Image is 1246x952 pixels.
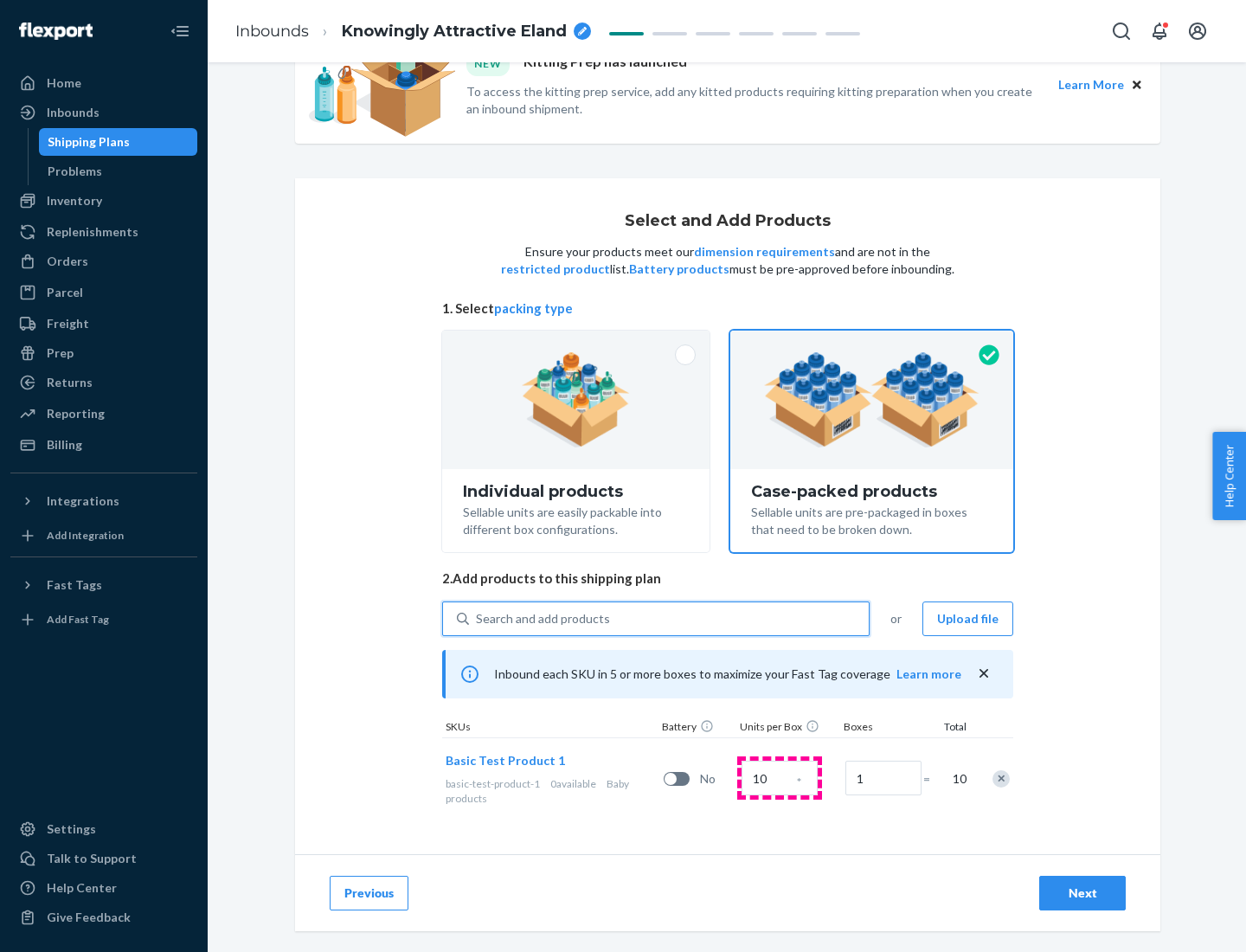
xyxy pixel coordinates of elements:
[751,500,992,538] div: Sellable units are pre-packaged in boxes that need to be broken down.
[47,374,93,391] div: Returns
[163,14,197,48] button: Close Navigation
[10,606,197,634] a: Add Fast Tag
[1039,876,1126,910] button: Next
[463,483,689,500] div: Individual products
[523,52,687,75] p: Kitting Prep has launched
[501,261,610,278] button: restricted product
[10,310,197,338] a: Freight
[47,74,81,92] div: Home
[47,492,119,510] div: Integrations
[10,279,197,306] a: Parcel
[342,21,567,43] span: Knowingly Attractive Eland
[446,752,565,769] button: Basic Test Product 1
[764,352,979,447] img: case-pack.59cecea509d18c883b923b81aeac6d0b.png
[494,299,573,318] button: packing type
[446,777,540,790] span: basic-test-product-1
[700,770,735,788] span: No
[694,243,835,261] button: dimension requirements
[466,52,510,75] div: NEW
[10,522,197,550] a: Add Integration
[442,719,658,737] div: SKUs
[47,284,83,301] div: Parcel
[47,909,131,926] div: Give Feedback
[1180,14,1215,48] button: Open account menu
[923,770,941,788] span: =
[10,99,197,126] a: Inbounds
[10,815,197,843] a: Settings
[222,6,605,57] ol: breadcrumbs
[10,431,197,459] a: Billing
[625,213,831,230] h1: Select and Add Products
[975,665,992,683] button: close
[949,770,967,788] span: 10
[446,753,565,768] span: Basic Test Product 1
[10,218,197,246] a: Replenishments
[10,339,197,367] a: Prep
[442,299,1013,318] span: 1. Select
[47,528,124,543] div: Add Integration
[1127,75,1146,94] button: Close
[442,569,1013,588] span: 2. Add products to this shipping plan
[47,104,100,121] div: Inbounds
[235,22,309,41] a: Inbounds
[10,571,197,599] button: Fast Tags
[466,83,1043,118] p: To access the kitting prep service, add any kitted products requiring kitting preparation when yo...
[39,128,198,156] a: Shipping Plans
[751,483,992,500] div: Case-packed products
[1054,884,1111,902] div: Next
[499,243,956,278] p: Ensure your products meet our and are not in the list. must be pre-approved before inbounding.
[10,874,197,902] a: Help Center
[47,344,74,362] div: Prep
[922,601,1013,636] button: Upload file
[47,436,82,453] div: Billing
[1058,75,1124,94] button: Learn More
[48,163,102,180] div: Problems
[19,23,93,40] img: Flexport logo
[992,770,1010,788] div: Remove Item
[629,261,729,278] button: Battery products
[840,719,927,737] div: Boxes
[736,719,840,737] div: Units per Box
[845,761,922,795] input: Number of boxes
[442,650,1013,698] div: Inbound each SKU in 5 or more boxes to maximize your Fast Tag coverage
[47,850,137,867] div: Talk to Support
[1212,432,1246,520] button: Help Center
[10,369,197,396] a: Returns
[1104,14,1139,48] button: Open Search Box
[522,352,630,447] img: individual-pack.facf35554cb0f1810c75b2bd6df2d64e.png
[39,158,198,185] a: Problems
[330,876,408,910] button: Previous
[47,612,109,627] div: Add Fast Tag
[47,405,105,422] div: Reporting
[446,776,657,806] div: Baby products
[47,820,96,838] div: Settings
[10,904,197,931] button: Give Feedback
[10,69,197,97] a: Home
[47,315,89,332] div: Freight
[658,719,736,737] div: Battery
[10,248,197,275] a: Orders
[550,777,596,790] span: 0 available
[476,610,610,627] div: Search and add products
[47,223,138,241] div: Replenishments
[47,879,117,897] div: Help Center
[927,719,970,737] div: Total
[1142,14,1177,48] button: Open notifications
[890,610,902,627] span: or
[47,576,102,594] div: Fast Tags
[896,666,961,683] button: Learn more
[47,253,88,270] div: Orders
[10,187,197,215] a: Inventory
[48,133,130,151] div: Shipping Plans
[742,761,818,795] input: Case Quantity
[47,192,102,209] div: Inventory
[10,400,197,428] a: Reporting
[10,845,197,872] a: Talk to Support
[10,487,197,515] button: Integrations
[463,500,689,538] div: Sellable units are easily packable into different box configurations.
